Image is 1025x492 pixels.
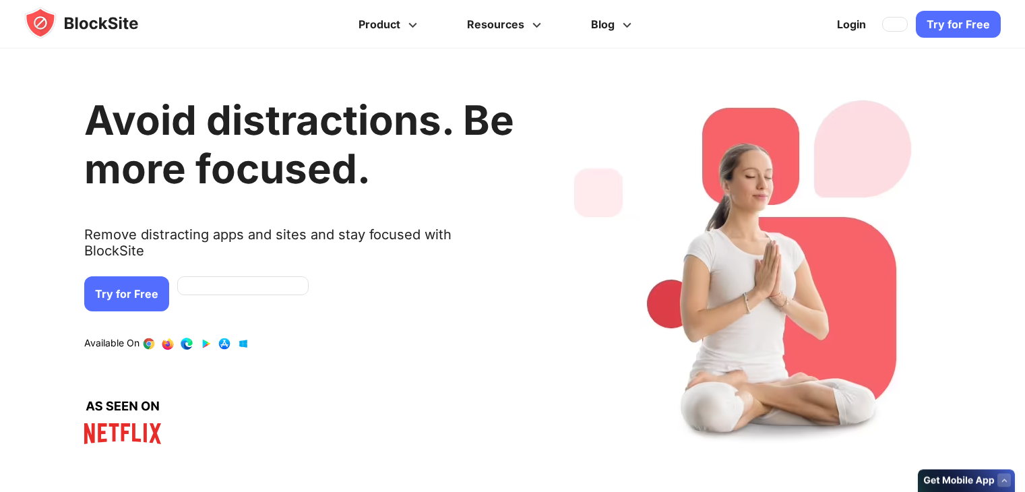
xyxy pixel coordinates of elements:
[24,7,164,39] img: blocksite-icon.5d769676.svg
[84,337,139,350] text: Available On
[829,8,874,40] a: Login
[916,11,1001,38] a: Try for Free
[84,226,514,270] text: Remove distracting apps and sites and stay focused with BlockSite
[84,96,514,193] h1: Avoid distractions. Be more focused.
[84,276,169,311] a: Try for Free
